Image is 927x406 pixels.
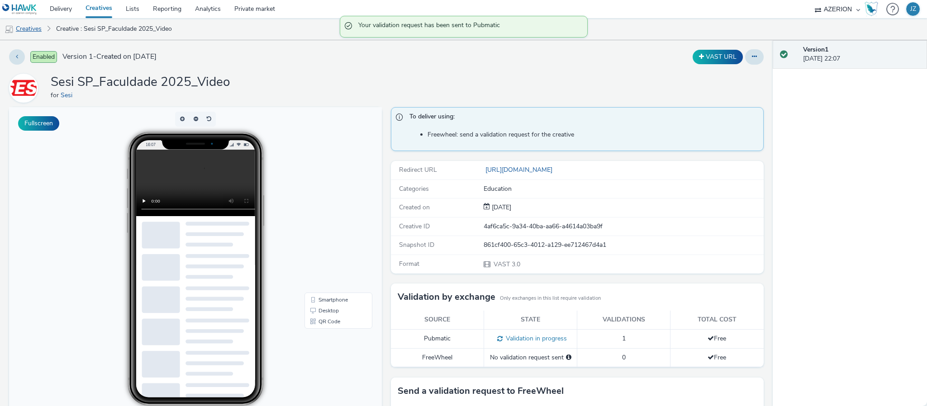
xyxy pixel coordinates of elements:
[10,75,37,101] img: Sesi
[399,241,434,249] span: Snapshot ID
[51,91,61,99] span: for
[708,334,726,343] span: Free
[490,203,511,212] div: Creation 14 August 2025, 22:07
[803,45,828,54] strong: Version 1
[708,353,726,362] span: Free
[137,35,147,40] span: 16:07
[670,311,764,329] th: Total cost
[490,203,511,212] span: [DATE]
[865,2,878,16] img: Hawk Academy
[297,209,361,220] li: QR Code
[5,25,14,34] img: mobile
[399,184,429,193] span: Categories
[391,329,484,348] td: Pubmatic
[690,50,745,64] div: Duplicate the creative as a VAST URL
[398,290,495,304] h3: Validation by exchange
[391,311,484,329] th: Source
[622,353,626,362] span: 0
[409,112,754,124] span: To deliver using:
[2,4,37,15] img: undefined Logo
[503,334,567,343] span: Validation in progress
[309,212,331,217] span: QR Code
[566,353,571,362] div: Please select a deal below and click on Send to send a validation request to FreeWheel.
[399,222,430,231] span: Creative ID
[62,52,157,62] span: Version 1 - Created on [DATE]
[309,201,330,206] span: Desktop
[309,190,339,195] span: Smartphone
[910,2,916,16] div: JZ
[399,203,430,212] span: Created on
[500,295,601,302] small: Only exchanges in this list require validation
[803,45,920,64] div: [DATE] 22:07
[30,51,57,63] span: Enabled
[399,260,419,268] span: Format
[484,222,762,231] div: 4af6ca5c-9a34-40ba-aa66-a4614a03ba9f
[51,74,230,91] h1: Sesi SP_Faculdade 2025_Video
[52,18,176,40] a: Creative : Sesi SP_Faculdade 2025_Video
[622,334,626,343] span: 1
[18,116,59,131] button: Fullscreen
[391,348,484,367] td: FreeWheel
[484,311,577,329] th: State
[398,384,564,398] h3: Send a validation request to FreeWheel
[693,50,743,64] button: VAST URL
[297,198,361,209] li: Desktop
[577,311,670,329] th: Validations
[865,2,882,16] a: Hawk Academy
[484,241,762,250] div: 861cf400-65c3-4012-a129-ee712467d4a1
[297,187,361,198] li: Smartphone
[428,130,759,139] li: Freewheel: send a validation request for the creative
[9,84,42,92] a: Sesi
[61,91,76,99] a: Sesi
[489,353,572,362] div: No validation request sent
[399,165,437,174] span: Redirect URL
[358,21,578,33] span: Your validation request has been sent to Pubmatic
[493,260,520,269] span: VAST 3.0
[484,184,762,194] div: Education
[484,165,556,174] a: [URL][DOMAIN_NAME]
